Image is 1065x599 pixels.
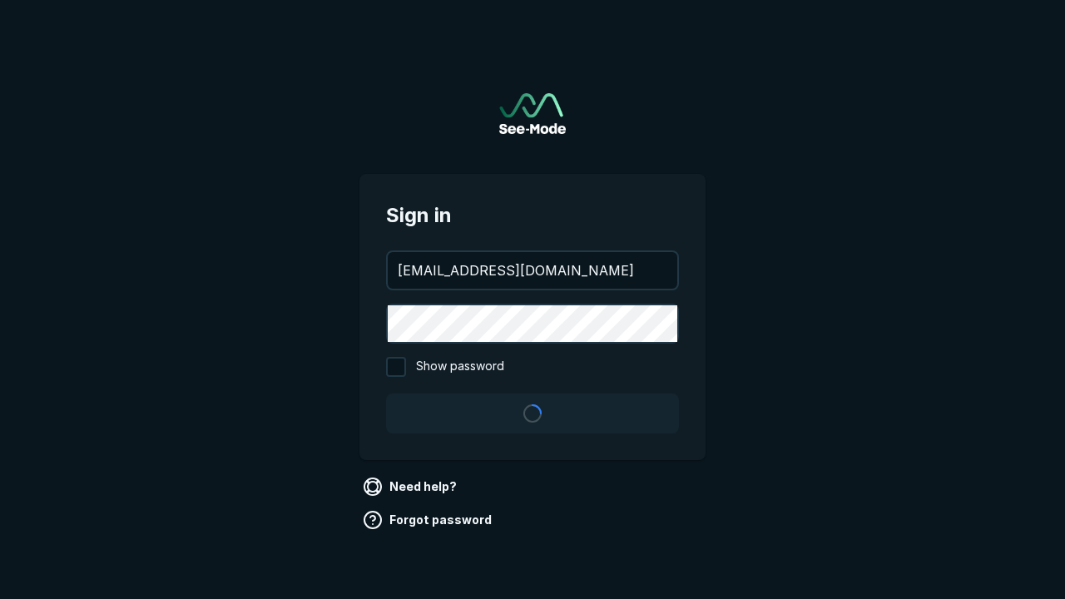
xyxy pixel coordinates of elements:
a: Forgot password [359,507,498,533]
img: See-Mode Logo [499,93,566,134]
span: Sign in [386,200,679,230]
a: Go to sign in [499,93,566,134]
span: Show password [416,357,504,377]
input: your@email.com [388,252,677,289]
a: Need help? [359,473,463,500]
